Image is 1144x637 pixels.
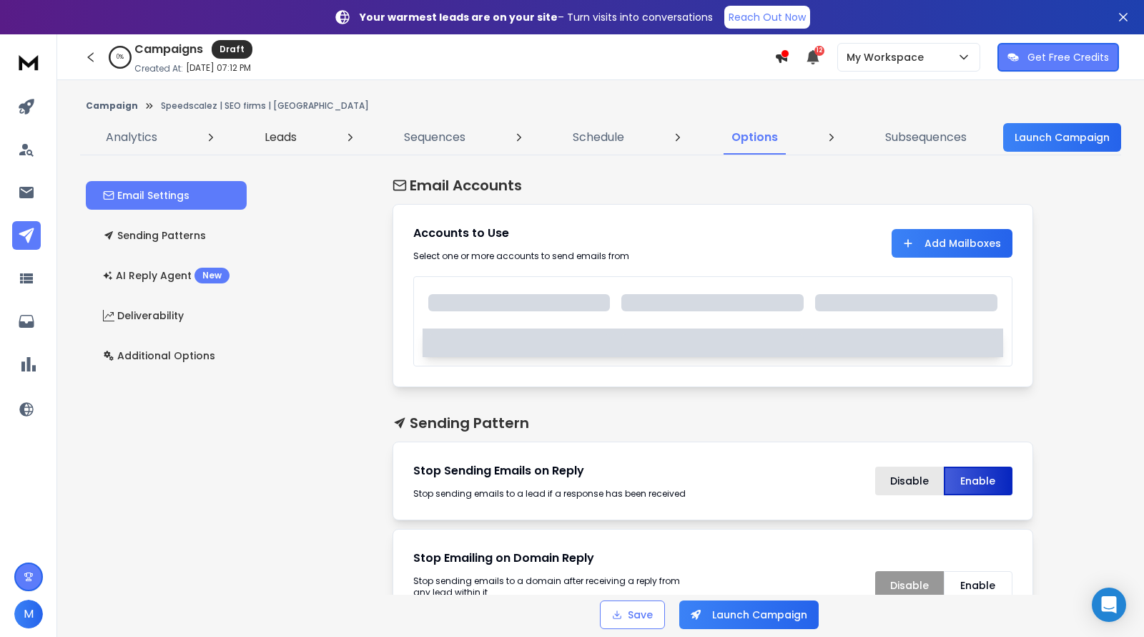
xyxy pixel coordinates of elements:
[103,228,206,243] p: Sending Patterns
[393,175,1033,195] h1: Email Accounts
[86,221,247,250] button: Sending Patterns
[413,251,699,262] div: Select one or more accounts to send emails from
[564,120,633,155] a: Schedule
[1027,50,1109,64] p: Get Free Credits
[134,41,203,58] h1: Campaigns
[413,550,699,567] h1: Stop Emailing on Domain Reply
[117,53,124,62] p: 0 %
[360,10,558,24] strong: Your warmest leads are on your site
[134,63,183,74] p: Created At:
[1003,123,1121,152] button: Launch Campaign
[103,308,184,323] p: Deliverability
[86,181,247,210] button: Email Settings
[265,129,297,146] p: Leads
[413,575,699,621] p: Stop sending emails to a domain after receiving a reply from any lead within it
[404,129,465,146] p: Sequences
[413,462,699,480] h1: Stop Sending Emails on Reply
[944,571,1012,600] button: Enable
[14,49,43,75] img: logo
[106,129,157,146] p: Analytics
[360,10,713,24] p: – Turn visits into conversations
[729,10,806,24] p: Reach Out Now
[14,600,43,628] button: M
[86,100,138,112] button: Campaign
[86,301,247,330] button: Deliverability
[944,467,1012,495] button: Enable
[723,120,786,155] a: Options
[600,600,665,629] button: Save
[212,40,252,59] div: Draft
[875,467,944,495] button: Disable
[161,100,369,112] p: Speedscalez | SEO firms | [GEOGRAPHIC_DATA]
[875,571,944,600] button: Disable
[1092,588,1126,622] div: Open Intercom Messenger
[997,43,1119,72] button: Get Free Credits
[847,50,929,64] p: My Workspace
[573,129,624,146] p: Schedule
[186,62,251,74] p: [DATE] 07:12 PM
[724,6,810,29] a: Reach Out Now
[885,129,967,146] p: Subsequences
[103,349,215,363] p: Additional Options
[103,188,189,203] p: Email Settings
[395,120,474,155] a: Sequences
[877,120,975,155] a: Subsequences
[679,600,819,629] button: Launch Campaign
[892,229,1012,258] button: Add Mailboxes
[814,46,824,56] span: 12
[86,261,247,290] button: AI Reply AgentNew
[413,225,699,242] h1: Accounts to Use
[97,120,166,155] a: Analytics
[413,488,699,500] div: Stop sending emails to a lead if a response has been received
[194,268,230,283] div: New
[393,413,1033,433] h1: Sending Pattern
[731,129,778,146] p: Options
[256,120,305,155] a: Leads
[86,341,247,370] button: Additional Options
[103,268,230,283] p: AI Reply Agent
